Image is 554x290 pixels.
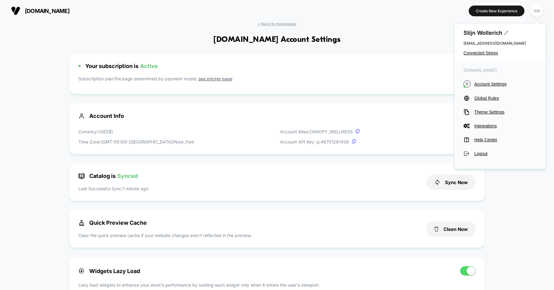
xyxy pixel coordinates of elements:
span: Account Settings [474,82,537,87]
button: SW [529,5,545,17]
p: Account API Key: js. 46701281438 [280,139,360,145]
span: Catalog is [78,173,138,179]
button: Logout [464,151,537,157]
p: Currency: USD ( $ ) [78,128,195,135]
p: Last Successful Sync: 1 minute ago [78,185,148,192]
i: G [464,80,471,87]
span: Logout [474,151,537,156]
p: Subscription plan: Package determined by payment model, [78,75,476,85]
div: SW [531,5,543,17]
p: Time Zone: (GMT-05:00) [GEOGRAPHIC_DATA]/New_York [78,139,195,145]
span: Theme Settings [474,110,537,115]
button: GAccount Settings [464,80,537,87]
button: Integrations [464,123,537,129]
button: Create New Experience [469,6,524,16]
img: Visually logo [11,6,20,15]
a: see pricing page [199,76,232,81]
span: [EMAIL_ADDRESS][DOMAIN_NAME] [464,41,537,46]
button: Connected Stores [464,50,537,55]
button: Global Rules [464,95,537,101]
span: Stijn Wollerich [464,30,537,36]
button: Clean Now [426,222,476,237]
span: Integrations [474,123,537,128]
p: Clear the quick preview cache if your website changes aren’t reflected in the preview. [78,232,252,239]
span: Global Rules [474,96,537,101]
h1: [DOMAIN_NAME] Account Settings [213,35,340,44]
button: Theme Settings [464,109,537,115]
p: Account Alias: CANOPY_WELLNESS [280,128,360,135]
span: Account Info [78,113,476,119]
button: [DOMAIN_NAME] [9,6,71,16]
button: Help Center [464,137,537,143]
span: Help Center [474,137,537,142]
span: < Back to Homepage [258,22,296,26]
span: Quick Preview Cache [78,220,147,226]
span: Synced [117,173,138,179]
span: [DOMAIN_NAME] [25,8,70,14]
p: Lazy load widgets to enhance your store's performance by loading each widget only when it enters ... [78,282,476,288]
span: Active [140,63,158,69]
span: [DOMAIN_NAME] [464,68,537,73]
span: Your subscription is [85,63,158,69]
button: Sync Now [426,175,476,190]
span: Widgets Lazy Load [78,268,140,274]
